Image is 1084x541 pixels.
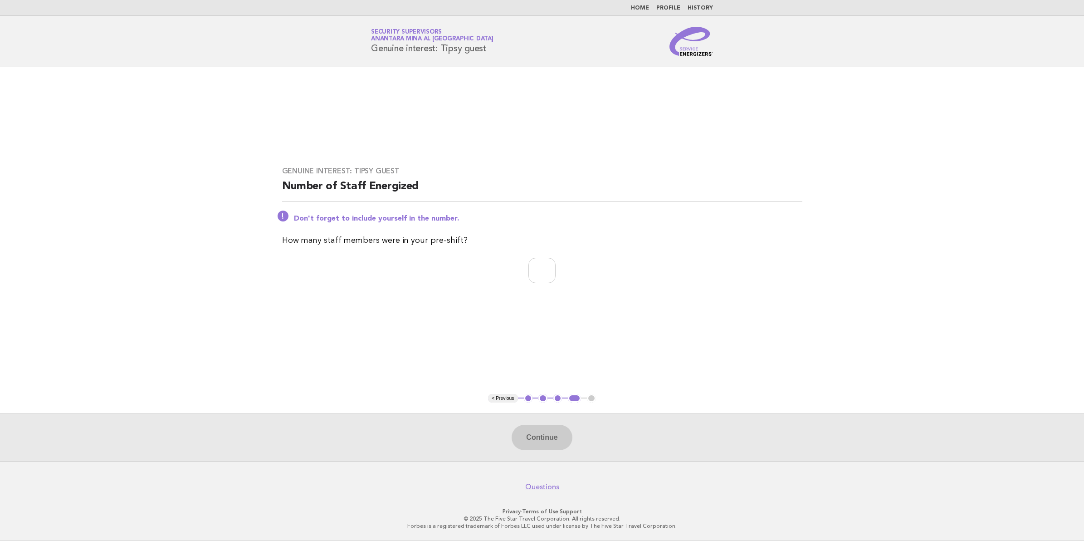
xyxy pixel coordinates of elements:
img: Service Energizers [669,27,713,56]
button: < Previous [488,394,518,403]
a: Support [560,508,582,515]
a: Terms of Use [522,508,558,515]
p: © 2025 The Five Star Travel Corporation. All rights reserved. [264,515,820,522]
button: 3 [553,394,562,403]
h3: Genuine interest: Tipsy guest [282,167,802,176]
p: Forbes is a registered trademark of Forbes LLC used under license by The Five Star Travel Corpora... [264,522,820,530]
button: 1 [524,394,533,403]
a: Home [631,5,649,11]
h1: Genuine interest: Tipsy guest [371,30,493,53]
button: 4 [568,394,581,403]
a: Privacy [503,508,521,515]
p: · · [264,508,820,515]
h2: Number of Staff Energized [282,179,802,202]
p: How many staff members were in your pre-shift? [282,234,802,247]
p: Don't forget to include yourself in the number. [294,214,802,223]
a: Questions [525,482,559,492]
a: Profile [656,5,680,11]
button: 2 [538,394,547,403]
a: Security SupervisorsAnantara Mina al [GEOGRAPHIC_DATA] [371,29,493,42]
span: Anantara Mina al [GEOGRAPHIC_DATA] [371,36,493,42]
a: History [688,5,713,11]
